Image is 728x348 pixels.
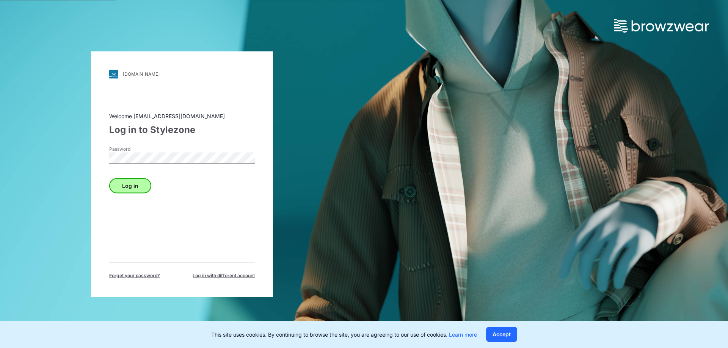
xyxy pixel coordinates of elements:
[449,331,477,338] a: Learn more
[486,327,517,342] button: Accept
[109,123,255,136] div: Log in to Stylezone
[109,112,255,120] div: Welcome [EMAIL_ADDRESS][DOMAIN_NAME]
[211,331,477,339] p: This site uses cookies. By continuing to browse the site, you are agreeing to our use of cookies.
[109,178,151,193] button: Log in
[109,145,162,152] label: Password
[614,19,709,33] img: browzwear-logo.73288ffb.svg
[123,71,160,77] div: [DOMAIN_NAME]
[109,69,255,78] a: [DOMAIN_NAME]
[109,272,160,279] span: Forget your password?
[193,272,255,279] span: Log in with different account
[109,69,118,78] img: svg+xml;base64,PHN2ZyB3aWR0aD0iMjgiIGhlaWdodD0iMjgiIHZpZXdCb3g9IjAgMCAyOCAyOCIgZmlsbD0ibm9uZSIgeG...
